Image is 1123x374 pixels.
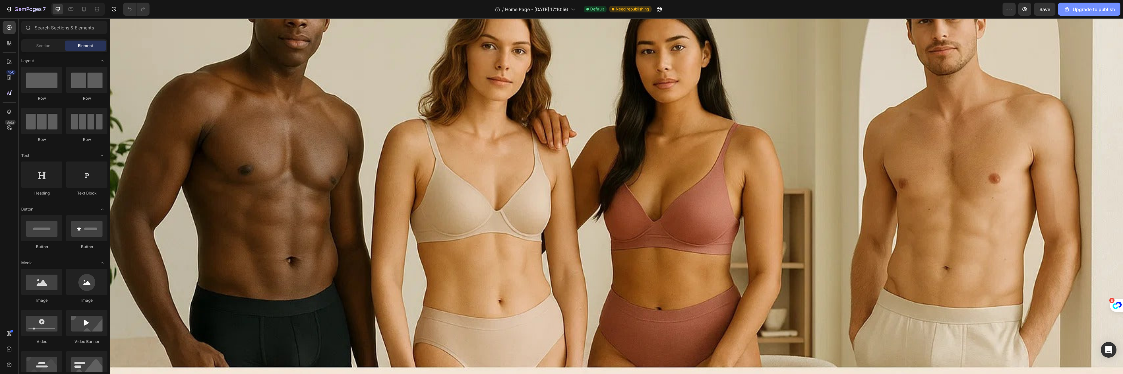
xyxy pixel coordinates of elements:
div: Image [66,297,107,303]
span: Toggle open [97,258,107,268]
button: Save [1034,3,1055,16]
p: 7 [43,5,46,13]
span: / [502,6,504,13]
div: Row [21,95,62,101]
span: Media [21,260,33,266]
span: Toggle open [97,204,107,214]
span: Text [21,153,29,159]
button: Upgrade to publish [1058,3,1120,16]
span: Home Page - [DATE] 17:10:56 [505,6,568,13]
div: 450 [6,70,16,75]
div: Heading [21,190,62,196]
span: Button [21,206,33,212]
div: Undo/Redo [123,3,150,16]
iframe: Design area [110,18,1123,374]
span: Toggle open [97,56,107,66]
div: Button [66,244,107,250]
div: Open Intercom Messenger [1101,342,1116,358]
div: Upgrade to publish [1064,6,1115,13]
span: Toggle open [97,150,107,161]
div: Row [21,137,62,143]
span: Layout [21,58,34,64]
div: Video [21,339,62,345]
div: Video Banner [66,339,107,345]
span: Need republishing [616,6,649,12]
span: Save [1039,7,1050,12]
span: Section [36,43,50,49]
div: Button [21,244,62,250]
div: Text Block [66,190,107,196]
span: Default [590,6,604,12]
input: Search Sections & Elements [21,21,107,34]
div: Beta [5,120,16,125]
button: 7 [3,3,49,16]
span: Element [78,43,93,49]
div: Row [66,137,107,143]
div: Image [21,297,62,303]
div: Row [66,95,107,101]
